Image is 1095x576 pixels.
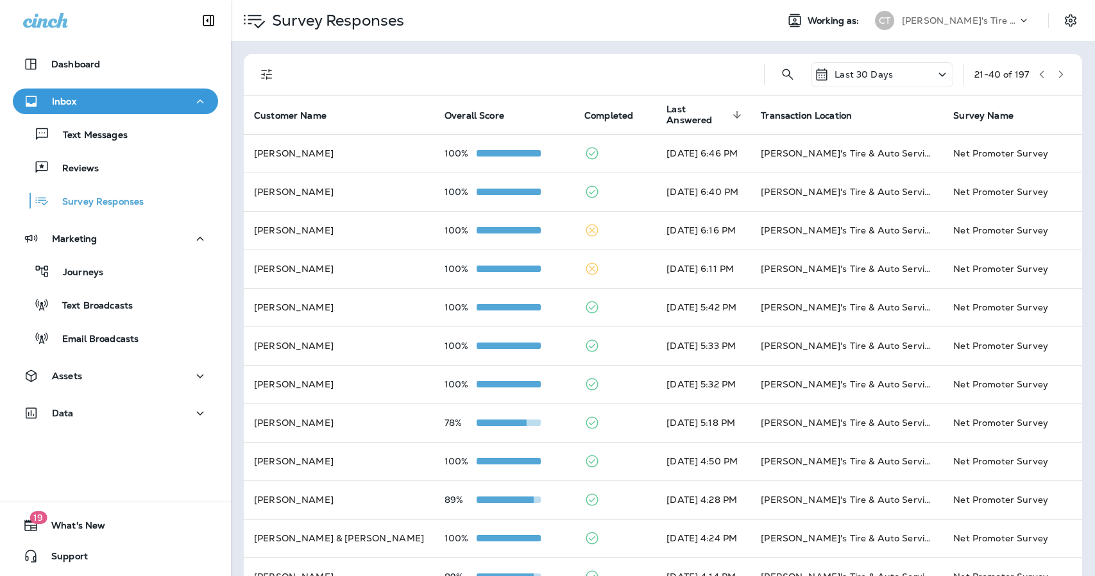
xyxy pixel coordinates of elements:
[1059,9,1082,32] button: Settings
[244,173,434,211] td: [PERSON_NAME]
[13,226,218,251] button: Marketing
[656,519,751,557] td: [DATE] 4:24 PM
[943,519,1082,557] td: Net Promoter Survey
[943,480,1082,519] td: Net Promoter Survey
[52,233,97,244] p: Marketing
[13,325,218,352] button: Email Broadcasts
[13,121,218,148] button: Text Messages
[943,211,1082,250] td: Net Promoter Survey
[191,8,226,33] button: Collapse Sidebar
[244,288,434,326] td: [PERSON_NAME]
[943,173,1082,211] td: Net Promoter Survey
[49,163,99,175] p: Reviews
[30,511,47,524] span: 19
[445,110,521,121] span: Overall Score
[656,365,751,403] td: [DATE] 5:32 PM
[13,187,218,214] button: Survey Responses
[751,173,943,211] td: [PERSON_NAME]'s Tire & Auto Service | [GEOGRAPHIC_DATA]
[13,543,218,569] button: Support
[666,104,745,126] span: Last Answered
[244,442,434,480] td: [PERSON_NAME]
[244,134,434,173] td: [PERSON_NAME]
[902,15,1017,26] p: [PERSON_NAME]'s Tire & Auto
[445,418,477,428] p: 78%
[751,480,943,519] td: [PERSON_NAME]'s Tire & Auto Service | [PERSON_NAME]
[445,225,477,235] p: 100%
[943,250,1082,288] td: Net Promoter Survey
[254,110,343,121] span: Customer Name
[666,104,729,126] span: Last Answered
[656,211,751,250] td: [DATE] 6:16 PM
[38,520,105,536] span: What's New
[445,533,477,543] p: 100%
[445,341,477,351] p: 100%
[656,173,751,211] td: [DATE] 6:40 PM
[751,365,943,403] td: [PERSON_NAME]'s Tire & Auto Service | [PERSON_NAME][GEOGRAPHIC_DATA]
[445,264,477,274] p: 100%
[445,148,477,158] p: 100%
[49,334,139,346] p: Email Broadcasts
[254,62,280,87] button: Filters
[953,110,1030,121] span: Survey Name
[52,371,82,381] p: Assets
[943,403,1082,442] td: Net Promoter Survey
[656,134,751,173] td: [DATE] 6:46 PM
[50,267,103,279] p: Journeys
[656,403,751,442] td: [DATE] 5:18 PM
[445,110,504,121] span: Overall Score
[13,154,218,181] button: Reviews
[13,291,218,318] button: Text Broadcasts
[13,363,218,389] button: Assets
[943,442,1082,480] td: Net Promoter Survey
[38,551,88,566] span: Support
[943,288,1082,326] td: Net Promoter Survey
[751,519,943,557] td: [PERSON_NAME]'s Tire & Auto Service | [GEOGRAPHIC_DATA]
[52,96,76,106] p: Inbox
[943,365,1082,403] td: Net Promoter Survey
[244,403,434,442] td: [PERSON_NAME]
[751,442,943,480] td: [PERSON_NAME]'s Tire & Auto Service | [GEOGRAPHIC_DATA]
[751,134,943,173] td: [PERSON_NAME]'s Tire & Auto Service | Verot
[244,326,434,365] td: [PERSON_NAME]
[761,110,852,121] span: Transaction Location
[943,134,1082,173] td: Net Promoter Survey
[254,110,327,121] span: Customer Name
[751,211,943,250] td: [PERSON_NAME]'s Tire & Auto Service | [GEOGRAPHIC_DATA]
[445,302,477,312] p: 100%
[584,110,650,121] span: Completed
[751,250,943,288] td: [PERSON_NAME]'s Tire & Auto Service | [GEOGRAPHIC_DATA]
[244,480,434,519] td: [PERSON_NAME]
[656,288,751,326] td: [DATE] 5:42 PM
[49,300,133,312] p: Text Broadcasts
[656,250,751,288] td: [DATE] 6:11 PM
[875,11,894,30] div: CT
[656,326,751,365] td: [DATE] 5:33 PM
[953,110,1014,121] span: Survey Name
[775,62,801,87] button: Search Survey Responses
[445,495,477,505] p: 89%
[656,480,751,519] td: [DATE] 4:28 PM
[52,408,74,418] p: Data
[13,51,218,77] button: Dashboard
[244,365,434,403] td: [PERSON_NAME]
[13,400,218,426] button: Data
[13,89,218,114] button: Inbox
[751,326,943,365] td: [PERSON_NAME]'s Tire & Auto Service | [GEOGRAPHIC_DATA]
[445,187,477,197] p: 100%
[761,110,869,121] span: Transaction Location
[445,456,477,466] p: 100%
[656,442,751,480] td: [DATE] 4:50 PM
[835,69,893,80] p: Last 30 Days
[50,130,128,142] p: Text Messages
[267,11,404,30] p: Survey Responses
[51,59,100,69] p: Dashboard
[808,15,862,26] span: Working as:
[445,379,477,389] p: 100%
[244,519,434,557] td: [PERSON_NAME] & [PERSON_NAME]
[751,288,943,326] td: [PERSON_NAME]'s Tire & Auto Service | [GEOGRAPHIC_DATA]
[13,512,218,538] button: 19What's New
[13,258,218,285] button: Journeys
[974,69,1029,80] div: 21 - 40 of 197
[244,250,434,288] td: [PERSON_NAME]
[751,403,943,442] td: [PERSON_NAME]'s Tire & Auto Service | Verot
